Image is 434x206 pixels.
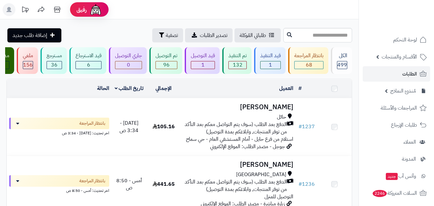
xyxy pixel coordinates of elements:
span: 441.65 [153,180,175,188]
a: الحالة [97,85,109,92]
span: طلبات الإرجاع [391,121,417,130]
a: # [298,85,302,92]
span: رفيق [76,6,87,13]
a: قيد الاسترجاع 6 [68,47,108,74]
div: 96 [156,61,177,69]
span: إضافة طلب جديد [13,31,47,39]
div: جاري التوصيل [115,52,142,59]
img: logo-2.png [390,5,428,18]
a: طلباتي المُوكلة [235,28,281,42]
a: قيد التوصيل 1 [183,47,221,74]
a: تصدير الطلبات [185,28,233,42]
a: #1237 [298,123,315,130]
a: الكل499 [330,47,353,74]
div: تم التوصيل [155,52,177,59]
div: 1 [191,61,215,69]
span: طلباتي المُوكلة [240,31,266,39]
span: التوصيل للمنزل [264,193,293,201]
a: المراجعات والأسئلة [363,100,430,116]
span: # [298,180,302,188]
span: أمس - 8:50 ص [116,177,142,192]
a: طلبات الإرجاع [363,117,430,133]
span: المدونة [402,155,416,164]
div: 132 [229,61,246,69]
a: #1236 [298,180,315,188]
div: ملغي [23,52,33,59]
div: اخر تحديث: [DATE] - 3:34 ص [9,129,109,136]
span: 36 [51,61,58,69]
a: العملاء [363,134,430,150]
a: العميل [279,85,293,92]
div: الكل [337,52,347,59]
span: 499 [337,61,347,69]
a: المدونة [363,151,430,167]
a: تم التوصيل 96 [148,47,183,74]
span: بانتظار المراجعة [79,120,105,127]
span: 0 [127,61,130,69]
span: وآتس آب [385,172,416,181]
span: لوحة التحكم [393,35,417,44]
span: 156 [23,61,33,69]
div: 6 [76,61,101,69]
div: قيد الاسترجاع [75,52,102,59]
div: تم التنفيذ [228,52,247,59]
span: مُنشئ النماذج [390,86,416,95]
a: الطلبات [363,66,430,82]
a: تحديثات المنصة [17,3,33,18]
div: بانتظار المراجعة [294,52,323,59]
span: 1 [269,61,272,69]
a: ملغي 156 [15,47,39,74]
span: الأقسام والمنتجات [382,52,417,61]
span: تصفية [166,31,178,39]
span: جوجل - مصدر الطلب: الموقع الإلكتروني [210,143,285,150]
span: بانتظار المراجعة [79,178,105,184]
div: اخر تحديث: أمس - 8:50 ص [9,187,109,193]
div: 36 [47,61,62,69]
div: مسترجع [47,52,62,59]
span: 105.16 [153,123,175,130]
span: 68 [306,61,312,69]
span: حائل [277,113,286,121]
a: إضافة طلب جديد [7,28,61,42]
span: جديد [386,173,398,180]
a: جاري التوصيل 0 [108,47,148,74]
span: الطلبات [402,69,417,78]
button: تصفية [152,28,183,42]
a: وآتس آبجديد [363,168,430,184]
span: 6 [87,61,90,69]
img: ai-face.png [89,3,102,16]
div: قيد التنفيذ [260,52,281,59]
span: 2246 [372,190,387,197]
span: العملاء [403,138,416,147]
span: السلات المتروكة [372,189,417,198]
div: قيد التوصيل [191,52,215,59]
a: الإجمالي [155,85,172,92]
span: استلام من فرع حايل - أمام المستشفي العام - حي سماح [186,135,293,143]
a: بانتظار المراجعة 68 [287,47,330,74]
h3: [PERSON_NAME] [183,103,293,111]
span: 132 [233,61,243,69]
div: 68 [295,61,323,69]
span: تصدير الطلبات [200,31,227,39]
a: مسترجع 36 [39,47,68,74]
a: لوحة التحكم [363,32,430,48]
span: الدفع بعد الطلب (سوف يتم التواصل معكم بعد التأكد من توفر المنتجات, وابلاغكم بمدة التوصيل) [183,121,287,136]
a: قيد التنفيذ 1 [253,47,287,74]
a: تاريخ الطلب [115,85,144,92]
span: 96 [163,61,170,69]
span: [GEOGRAPHIC_DATA] [236,171,286,178]
div: 1 [261,61,280,69]
span: الدفع بعد الطلب (سوف يتم التواصل معكم بعد التأكد من توفر المنتجات, وابلاغكم بمدة التوصيل) [183,178,287,193]
a: تم التنفيذ 132 [221,47,253,74]
span: # [298,123,302,130]
span: 1 [201,61,205,69]
span: [DATE] - 3:34 ص [120,119,138,134]
a: السلات المتروكة2246 [363,185,430,201]
span: المراجعات والأسئلة [381,103,417,112]
div: 0 [115,61,142,69]
h3: [PERSON_NAME] [183,161,293,168]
